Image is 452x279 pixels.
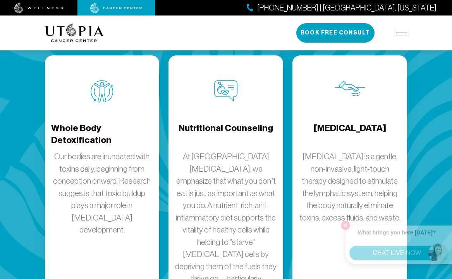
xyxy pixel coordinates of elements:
[45,24,103,42] img: logo
[214,80,238,102] img: Nutritional Counseling
[14,3,63,14] img: wellness
[179,122,273,147] h4: Nutritional Counseling
[335,80,365,96] img: Lymphatic Massage
[90,3,142,14] img: cancer center
[296,23,375,43] button: Book Free Consult
[247,2,437,14] a: [PHONE_NUMBER] | [GEOGRAPHIC_DATA], [US_STATE]
[51,150,153,236] p: Our bodies are inundated with toxins daily, beginning from conception onward. Research suggests t...
[299,150,401,224] p: [MEDICAL_DATA] is a gentle, non-invasive, light-touch therapy designed to stimulate the lymphatic...
[51,122,153,147] h4: Whole Body Detoxification
[91,80,113,103] img: Whole Body Detoxification
[257,2,437,14] span: [PHONE_NUMBER] | [GEOGRAPHIC_DATA], [US_STATE]
[314,122,386,147] h4: [MEDICAL_DATA]
[396,30,407,36] img: icon-hamburger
